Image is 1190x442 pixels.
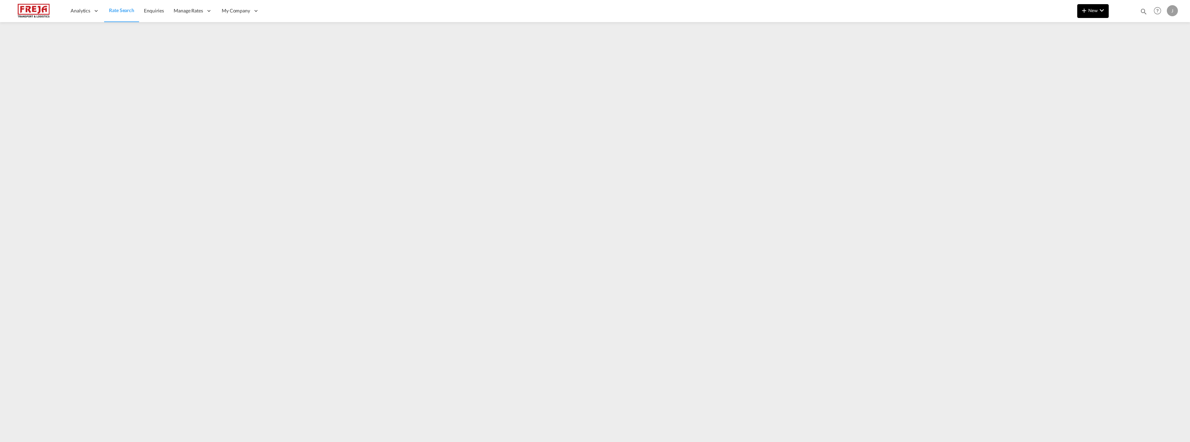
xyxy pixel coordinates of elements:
md-icon: icon-plus 400-fg [1080,6,1088,15]
span: New [1080,8,1106,13]
span: Rate Search [109,7,134,13]
div: Help [1152,5,1167,17]
md-icon: icon-magnify [1140,8,1147,15]
md-icon: icon-chevron-down [1098,6,1106,15]
span: Enquiries [144,8,164,13]
div: J [1167,5,1178,16]
span: My Company [222,7,250,14]
button: icon-plus 400-fgNewicon-chevron-down [1077,4,1109,18]
span: Help [1152,5,1163,17]
span: Manage Rates [174,7,203,14]
img: 586607c025bf11f083711d99603023e7.png [10,3,57,19]
div: icon-magnify [1140,8,1147,18]
span: Analytics [71,7,90,14]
